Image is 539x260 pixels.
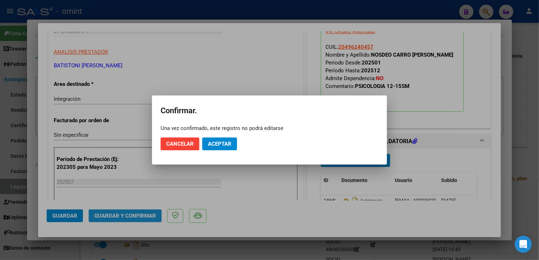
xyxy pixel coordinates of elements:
h2: Confirmar. [161,104,378,118]
button: Aceptar [202,137,237,150]
span: Aceptar [208,141,231,147]
div: Open Intercom Messenger [515,236,532,253]
button: Cancelar [161,137,199,150]
span: Cancelar [166,141,194,147]
div: Una vez confirmado, este registro no podrá editarse [161,125,378,132]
